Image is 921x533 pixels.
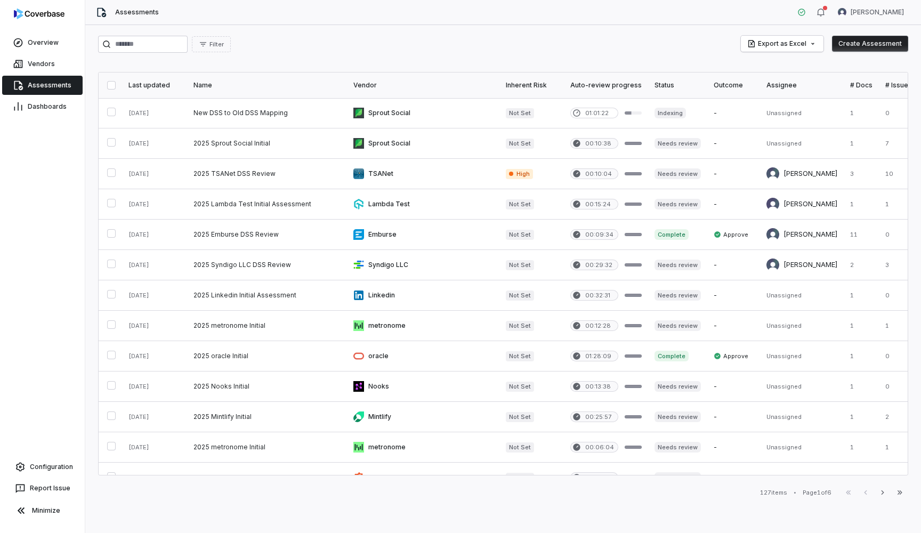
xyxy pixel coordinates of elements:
td: - [707,280,760,311]
div: Assignee [766,81,837,90]
div: # Docs [850,81,872,90]
div: 127 items [760,489,787,497]
td: - [707,98,760,128]
span: Configuration [30,463,73,471]
div: Inherent Risk [506,81,558,90]
img: logo-D7KZi-bG.svg [14,9,64,19]
img: Rachelle Guli avatar [766,259,779,271]
span: [PERSON_NAME] [851,8,904,17]
span: Filter [209,41,224,49]
img: Rachelle Guli avatar [766,228,779,241]
div: Status [655,81,701,90]
a: Vendors [2,54,83,74]
div: Auto-review progress [570,81,642,90]
button: Filter [192,36,231,52]
a: Dashboards [2,97,83,116]
td: - [707,432,760,463]
span: Assessments [115,8,159,17]
td: - [707,250,760,280]
div: Last updated [128,81,181,90]
img: Prateek Paliwal avatar [838,8,846,17]
td: - [707,463,760,493]
a: Configuration [4,457,80,477]
button: Prateek Paliwal avatar[PERSON_NAME] [831,4,910,20]
span: Overview [28,38,59,47]
div: Outcome [714,81,754,90]
span: Assessments [28,81,71,90]
div: Vendor [353,81,493,90]
td: - [707,311,760,341]
div: • [794,489,796,496]
img: Rachelle Guli avatar [766,167,779,180]
div: Page 1 of 6 [803,489,831,497]
td: - [707,402,760,432]
div: # Issues [885,81,912,90]
button: Export as Excel [741,36,823,52]
td: - [707,372,760,402]
td: - [707,189,760,220]
div: Name [193,81,341,90]
button: Minimize [4,500,80,521]
span: Minimize [32,506,60,515]
span: Dashboards [28,102,67,111]
a: Assessments [2,76,83,95]
td: - [707,159,760,189]
img: Garima Dhaundiyal avatar [766,198,779,211]
a: Overview [2,33,83,52]
span: Report Issue [30,484,70,492]
button: Create Assessment [832,36,908,52]
td: - [707,128,760,159]
span: Vendors [28,60,55,68]
button: Report Issue [4,479,80,498]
